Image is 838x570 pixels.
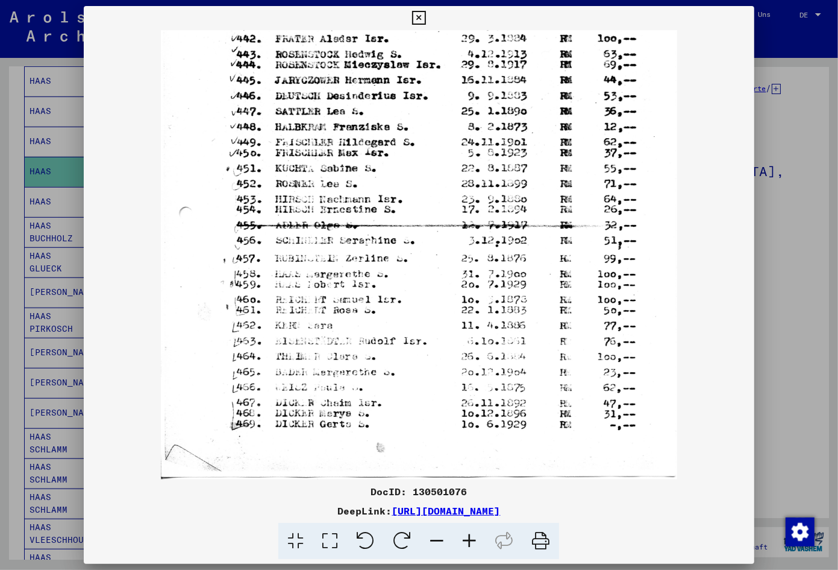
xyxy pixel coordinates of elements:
[786,518,815,546] img: Zustimmung ändern
[392,505,500,517] a: [URL][DOMAIN_NAME]
[84,484,754,499] div: DocID: 130501076
[84,504,754,518] div: DeepLink:
[785,517,814,546] div: Zustimmung ändern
